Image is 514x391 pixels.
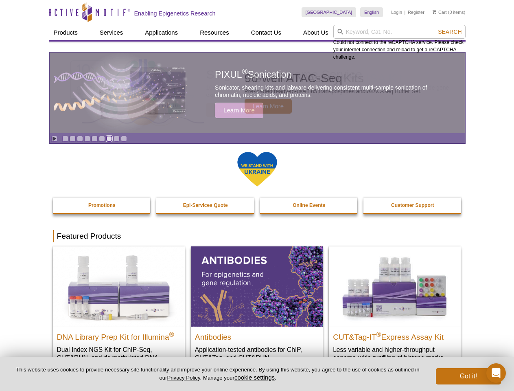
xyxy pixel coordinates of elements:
a: Resources [195,25,234,40]
a: Go to slide 3 [77,136,83,142]
a: Customer Support [363,198,462,213]
button: Got it! [436,368,501,384]
a: [GEOGRAPHIC_DATA] [302,7,357,17]
a: Go to slide 8 [114,136,120,142]
a: Applications [140,25,183,40]
div: Open Intercom Messenger [486,363,506,383]
a: Services [95,25,128,40]
a: Go to slide 2 [70,136,76,142]
strong: Online Events [293,202,325,208]
a: Privacy Policy [167,375,200,381]
p: Less variable and higher-throughput genome-wide profiling of histone marks​. [333,345,457,362]
p: This website uses cookies to provide necessary site functionality and improve your online experie... [13,366,422,382]
h2: DNA Library Prep Kit for Illumina [57,329,181,341]
a: Go to slide 7 [106,136,112,142]
a: Promotions [53,198,151,213]
li: (0 items) [433,7,466,17]
h2: Featured Products [53,230,462,242]
h2: CUT&Tag-IT Express Assay Kit [333,329,457,341]
strong: Epi-Services Quote [183,202,228,208]
button: Search [435,28,464,35]
a: About Us [298,25,333,40]
img: Your Cart [433,10,436,14]
strong: Customer Support [391,202,434,208]
a: Toggle autoplay [51,136,57,142]
h2: Antibodies [195,329,319,341]
a: Register [408,9,424,15]
a: Login [391,9,402,15]
button: cookie settings [234,374,275,381]
p: Dual Index NGS Kit for ChIP-Seq, CUT&RUN, and ds methylated DNA assays. [57,345,181,370]
a: Products [49,25,83,40]
a: Go to slide 5 [92,136,98,142]
a: CUT&Tag-IT® Express Assay Kit CUT&Tag-IT®Express Assay Kit Less variable and higher-throughput ge... [329,246,461,370]
img: All Antibodies [191,246,323,326]
a: All Antibodies Antibodies Application-tested antibodies for ChIP, CUT&Tag, and CUT&RUN. [191,246,323,370]
a: Online Events [260,198,359,213]
a: Cart [433,9,447,15]
span: Search [438,29,462,35]
a: Contact Us [246,25,286,40]
a: English [360,7,383,17]
sup: ® [376,331,381,338]
sup: ® [169,331,174,338]
div: Could not connect to the reCAPTCHA service. Please check your internet connection and reload to g... [333,25,466,61]
a: Epi-Services Quote [156,198,255,213]
a: Go to slide 6 [99,136,105,142]
a: Go to slide 4 [84,136,90,142]
a: Go to slide 1 [62,136,68,142]
li: | [405,7,406,17]
strong: Promotions [88,202,116,208]
p: Application-tested antibodies for ChIP, CUT&Tag, and CUT&RUN. [195,345,319,362]
a: Go to slide 9 [121,136,127,142]
img: DNA Library Prep Kit for Illumina [53,246,185,326]
img: CUT&Tag-IT® Express Assay Kit [329,246,461,326]
a: DNA Library Prep Kit for Illumina DNA Library Prep Kit for Illumina® Dual Index NGS Kit for ChIP-... [53,246,185,378]
img: We Stand With Ukraine [237,151,278,187]
input: Keyword, Cat. No. [333,25,466,39]
h2: Enabling Epigenetics Research [134,10,216,17]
